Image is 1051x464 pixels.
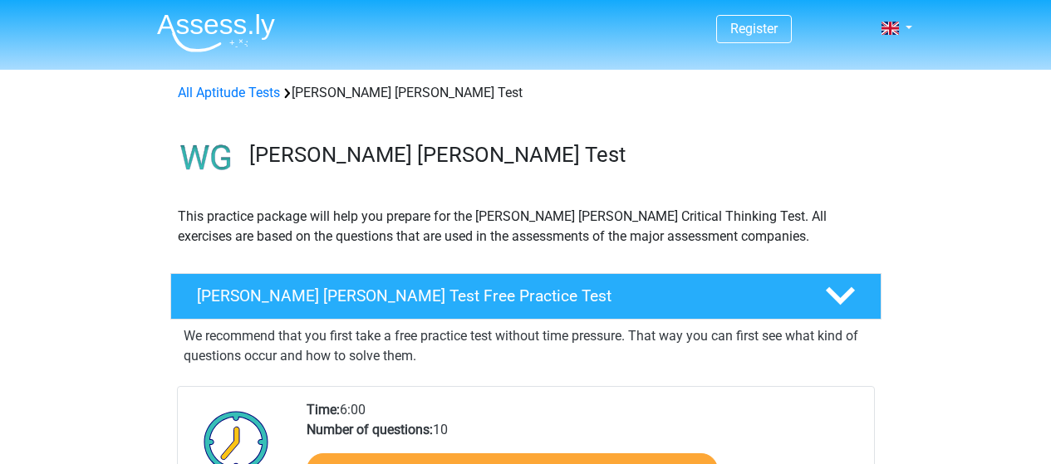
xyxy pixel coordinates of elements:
[307,422,433,437] b: Number of questions:
[249,142,868,168] h3: [PERSON_NAME] [PERSON_NAME] Test
[730,21,778,37] a: Register
[184,326,868,366] p: We recommend that you first take a free practice test without time pressure. That way you can fir...
[307,402,340,418] b: Time:
[178,85,280,100] a: All Aptitude Tests
[171,123,242,193] img: watson glaser test
[157,13,275,52] img: Assessly
[164,273,888,320] a: [PERSON_NAME] [PERSON_NAME] Test Free Practice Test
[178,207,874,247] p: This practice package will help you prepare for the [PERSON_NAME] [PERSON_NAME] Critical Thinking...
[171,83,881,103] div: [PERSON_NAME] [PERSON_NAME] Test
[197,286,798,305] h4: [PERSON_NAME] [PERSON_NAME] Test Free Practice Test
